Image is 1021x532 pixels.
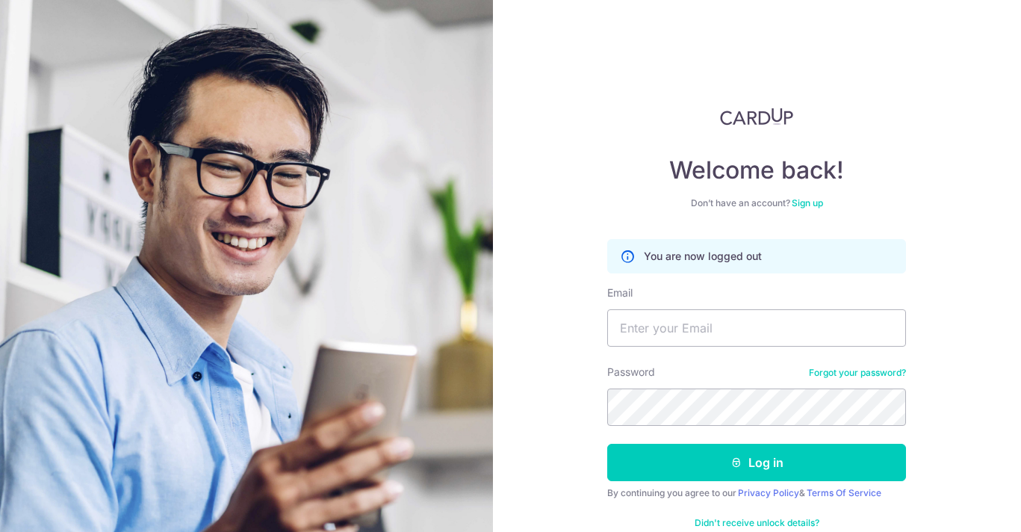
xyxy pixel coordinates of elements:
[607,487,906,499] div: By continuing you agree to our &
[607,365,655,380] label: Password
[695,517,819,529] a: Didn't receive unlock details?
[607,444,906,481] button: Log in
[607,155,906,185] h4: Welcome back!
[607,197,906,209] div: Don’t have an account?
[792,197,823,208] a: Sign up
[738,487,799,498] a: Privacy Policy
[807,487,881,498] a: Terms Of Service
[720,108,793,126] img: CardUp Logo
[607,309,906,347] input: Enter your Email
[809,367,906,379] a: Forgot your password?
[607,285,633,300] label: Email
[644,249,762,264] p: You are now logged out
